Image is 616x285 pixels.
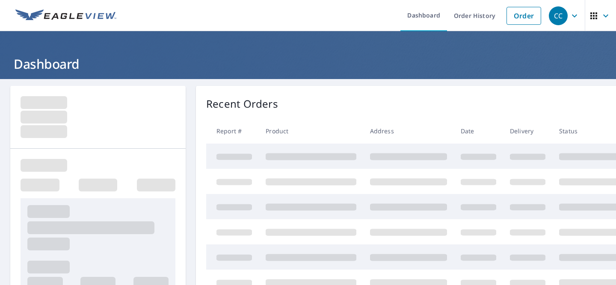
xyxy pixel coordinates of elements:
th: Address [363,118,454,144]
th: Product [259,118,363,144]
th: Delivery [503,118,552,144]
p: Recent Orders [206,96,278,112]
th: Report # [206,118,259,144]
img: EV Logo [15,9,116,22]
div: CC [549,6,568,25]
a: Order [506,7,541,25]
th: Date [454,118,503,144]
h1: Dashboard [10,55,606,73]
